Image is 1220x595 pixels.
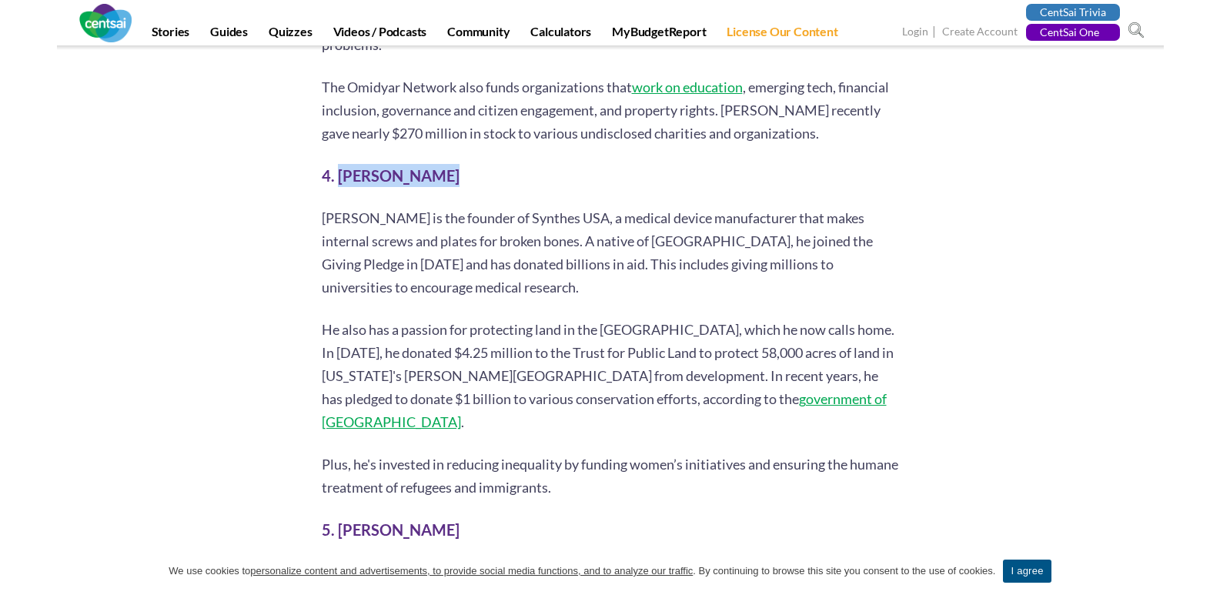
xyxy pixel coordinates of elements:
[322,166,460,185] strong: 4. [PERSON_NAME]
[1193,563,1208,579] a: I agree
[322,520,460,539] strong: 5. [PERSON_NAME]
[322,206,899,299] p: [PERSON_NAME] is the founder of Synthes USA, a medical device manufacturer that makes internal sc...
[79,4,132,42] img: CentSai
[201,24,257,45] a: Guides
[942,25,1018,41] a: Create Account
[322,75,899,145] p: The Omidyar Network also funds organizations that , emerging tech, financial inclusion, governanc...
[717,24,847,45] a: License Our Content
[521,24,600,45] a: Calculators
[322,318,899,433] p: He also has a passion for protecting land in the [GEOGRAPHIC_DATA], which he now calls home. In [...
[250,565,693,577] u: personalize content and advertisements, to provide social media functions, and to analyze our tra...
[603,24,715,45] a: MyBudgetReport
[1003,560,1051,583] a: I agree
[259,24,322,45] a: Quizzes
[931,23,940,41] span: |
[1026,24,1120,41] a: CentSai One
[438,24,519,45] a: Community
[632,79,743,95] a: work on education
[1026,4,1120,21] a: CentSai Trivia
[169,563,995,579] span: We use cookies to . By continuing to browse this site you consent to the use of cookies.
[322,453,899,499] p: Plus, he's invested in reducing inequality by funding women’s initiatives and ensuring the humane...
[142,24,199,45] a: Stories
[324,24,436,45] a: Videos / Podcasts
[902,25,928,41] a: Login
